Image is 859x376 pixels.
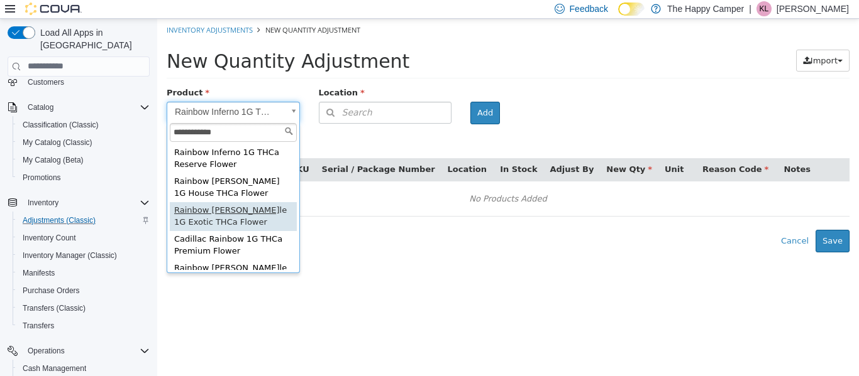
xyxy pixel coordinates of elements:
div: Rainbow [PERSON_NAME] 1G House THCa Flower [13,154,140,183]
span: Transfers (Classic) [23,303,86,313]
button: Inventory [3,194,155,212]
span: Operations [23,343,150,358]
span: Inventory [28,198,58,208]
span: My Catalog (Beta) [18,153,150,168]
span: Cash Management [18,361,150,376]
span: Load All Apps in [GEOGRAPHIC_DATA] [35,26,150,51]
a: Transfers [18,318,59,333]
span: Feedback [570,3,608,15]
p: The Happy Camper [667,1,744,16]
div: le 3.5G Exotic THCa Flower [13,241,140,270]
span: Purchase Orders [23,286,80,296]
span: My Catalog (Classic) [18,135,150,150]
span: Adjustments (Classic) [23,215,96,225]
a: Customers [23,75,69,90]
span: Transfers [18,318,150,333]
span: Promotions [18,170,150,185]
div: le 1G Exotic THCa Flower [13,183,140,212]
span: Customers [23,73,150,89]
button: Catalog [3,99,155,116]
a: Promotions [18,170,66,185]
span: Purchase Orders [18,283,150,298]
span: Promotions [23,173,61,183]
button: Inventory Manager (Classic) [13,247,155,264]
span: Manifests [23,268,55,278]
button: My Catalog (Classic) [13,134,155,151]
span: Catalog [23,100,150,115]
button: Customers [3,72,155,90]
span: Transfers (Classic) [18,301,150,316]
p: | [749,1,751,16]
span: Inventory [23,195,150,210]
button: My Catalog (Beta) [13,151,155,169]
button: Promotions [13,169,155,186]
span: Catalog [28,102,53,112]
a: Adjustments (Classic) [18,213,101,228]
span: Customers [28,77,64,87]
span: Adjustments (Classic) [18,213,150,228]
span: Inventory Count [18,230,150,245]
a: Purchase Orders [18,283,85,298]
button: Purchase Orders [13,282,155,299]
span: Classification (Classic) [23,120,99,130]
button: Inventory Count [13,229,155,247]
div: Krystin Lynch [756,1,772,16]
button: Inventory [23,195,64,210]
a: My Catalog (Classic) [18,135,97,150]
a: Inventory Manager (Classic) [18,248,122,263]
span: My Catalog (Beta) [23,155,84,165]
input: Dark Mode [618,3,645,16]
span: KL [760,1,769,16]
img: Cova [25,3,82,15]
a: My Catalog (Beta) [18,153,89,168]
span: Inventory Manager (Classic) [18,248,150,263]
a: Cash Management [18,361,91,376]
span: Rainbow [PERSON_NAME] [17,244,123,254]
button: Classification (Classic) [13,116,155,134]
button: Operations [23,343,70,358]
span: Transfers [23,321,54,331]
span: Manifests [18,266,150,281]
span: Operations [28,346,65,356]
div: Rainbow Inferno 1G THCa Reserve Flower [13,126,140,154]
span: Inventory Count [23,233,76,243]
button: Transfers [13,317,155,335]
button: Adjustments (Classic) [13,212,155,229]
p: [PERSON_NAME] [777,1,849,16]
span: Cash Management [23,363,86,373]
button: Manifests [13,264,155,282]
span: Rainbow [PERSON_NAME] [17,186,123,196]
span: Classification (Classic) [18,117,150,132]
span: My Catalog (Classic) [23,137,92,148]
button: Catalog [23,100,58,115]
a: Inventory Count [18,230,81,245]
a: Transfers (Classic) [18,301,91,316]
span: Inventory Manager (Classic) [23,250,117,261]
button: Operations [3,342,155,360]
button: Transfers (Classic) [13,299,155,317]
a: Classification (Classic) [18,117,104,132]
div: Cadillac Rainbow 1G THCa Premium Flower [13,212,140,241]
a: Manifests [18,266,60,281]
